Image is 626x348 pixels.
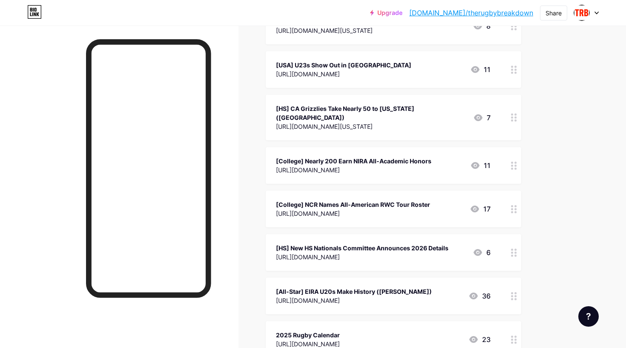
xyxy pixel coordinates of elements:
div: [College] NCR Names All-American RWC Tour Roster [276,200,430,209]
div: 11 [470,160,491,171]
div: 23 [468,334,491,345]
div: 7 [473,113,491,123]
div: [HS] CA Grizzlies Take Nearly 50 to [US_STATE] ([GEOGRAPHIC_DATA]) [276,104,466,122]
a: [DOMAIN_NAME]/therugbybreakdown [409,8,533,18]
div: [URL][DOMAIN_NAME] [276,165,431,174]
div: [All-Star] EIRA U20s Make History ([PERSON_NAME]) [276,287,432,296]
img: therugbybreakdown [574,5,590,21]
div: 8 [473,21,491,31]
div: Share [546,9,562,17]
div: [URL][DOMAIN_NAME] [276,209,430,218]
div: 17 [470,204,491,214]
a: Upgrade [370,9,402,16]
div: [URL][DOMAIN_NAME][US_STATE] [276,26,425,35]
div: 2025 Rugby Calendar [276,331,340,339]
div: 6 [473,247,491,258]
div: [URL][DOMAIN_NAME] [276,252,448,261]
div: [HS] New HS Nationals Committee Announces 2026 Details [276,244,448,252]
div: [URL][DOMAIN_NAME][US_STATE] [276,122,466,131]
div: [URL][DOMAIN_NAME] [276,296,432,305]
div: [URL][DOMAIN_NAME] [276,70,411,78]
div: [College] Nearly 200 Earn NIRA All-Academic Honors [276,157,431,165]
div: 11 [470,64,491,75]
div: 36 [468,291,491,301]
div: [USA] U23s Show Out in [GEOGRAPHIC_DATA] [276,61,411,70]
